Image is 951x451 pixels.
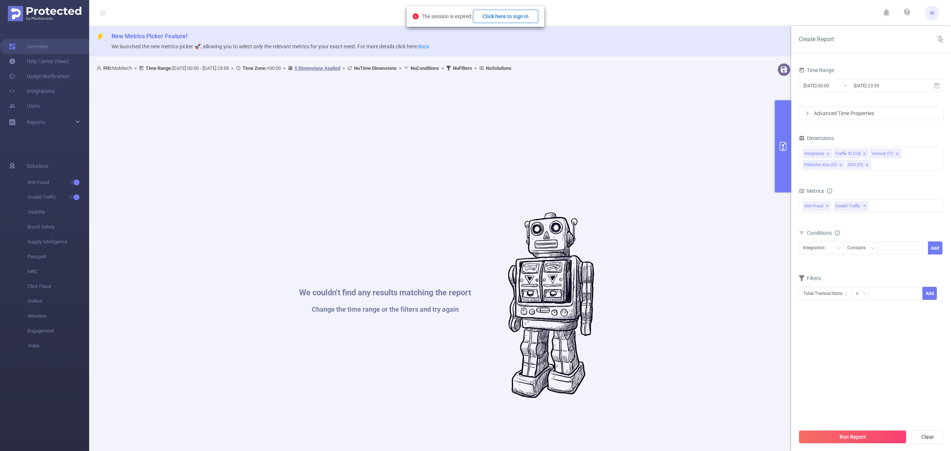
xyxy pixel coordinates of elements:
[870,149,901,158] li: Vertical (l1)
[97,33,104,41] i: icon: thunderbolt
[826,202,829,211] span: ✕
[871,246,875,251] i: icon: down
[27,175,89,190] span: Anti-Fraud
[837,246,841,251] i: icon: down
[472,65,479,71] span: >
[473,10,538,23] button: Click here to sign in
[799,67,834,73] span: Time Range
[895,152,899,156] i: icon: close
[9,39,48,54] a: Overview
[299,289,471,297] h1: We couldn't find any results matching the report
[27,249,89,264] span: Passport
[422,13,538,19] span: The session is expired.
[229,65,236,71] span: >
[243,65,267,71] b: Time Zone:
[27,279,89,294] span: Click Fraud
[281,65,288,71] span: >
[835,230,840,236] i: icon: info-circle
[397,65,404,71] span: >
[27,324,89,338] span: Engagement
[97,65,512,71] span: Mobitech [DATE] 00:00 - [DATE] 23:59 +00:00
[847,242,871,254] div: Contains
[805,111,809,116] i: icon: right
[418,43,429,49] a: docs
[299,306,471,313] h1: Change the time range or the filters and try again
[27,294,89,309] span: Unified
[9,98,40,113] a: Users
[9,84,55,98] a: Integrations
[835,149,861,159] div: Traffic ID (tid)
[863,202,866,211] span: ✕
[439,65,446,71] span: >
[27,159,48,173] span: Solutions
[799,188,824,194] span: Metrics
[827,188,832,194] i: icon: info-circle
[930,6,935,20] span: IK
[803,242,830,254] div: Integration
[803,201,831,211] span: Anti-Fraud
[839,163,843,168] i: icon: close
[872,149,893,159] div: Vertical (l1)
[340,65,347,71] span: >
[804,160,837,170] div: Publisher Key (l2)
[27,309,89,324] span: Attention
[508,212,594,398] img: #
[27,115,45,130] a: Reports
[807,230,840,236] span: Conditions
[922,287,937,300] button: Add
[803,160,845,169] li: Publisher Key (l2)
[834,201,868,211] span: Invalid Traffic
[799,275,821,281] span: Filters
[132,65,139,71] span: >
[799,107,943,120] div: icon: rightAdvanced Time Properties
[863,152,866,156] i: icon: close
[912,430,944,444] button: Clear
[803,149,832,158] li: Integration
[27,190,89,205] span: Invalid Traffic
[799,36,834,43] span: Create Report
[826,152,830,156] i: icon: close
[804,149,824,159] div: Integration
[111,33,187,40] span: New Metrics Picker Feature!
[453,65,472,71] b: No Filters
[834,149,869,158] li: Traffic ID (tid)
[853,81,913,91] input: End date
[862,291,867,296] i: icon: down
[799,135,834,141] span: Dimensions
[856,287,864,299] div: ≥
[295,65,340,71] u: 5 Dimensions Applied
[9,54,69,69] a: Help Center (New)
[27,338,89,353] span: Video
[928,241,942,254] button: Add
[27,119,45,125] span: Reports
[103,65,112,71] b: PID:
[803,81,863,91] input: Start date
[111,43,429,49] span: We launched the new metrics picker 🚀, allowing you to select only the relevant metrics for your e...
[848,160,863,170] div: GEO (l3)
[146,65,172,71] b: Time Range:
[846,160,871,169] li: GEO (l3)
[865,163,869,168] i: icon: close
[27,264,89,279] span: MRC
[27,220,89,234] span: Brand Safety
[413,13,419,19] i: icon: close-circle
[27,234,89,249] span: Supply Intelligence
[9,69,69,84] a: Usage Notification
[8,6,81,21] img: Protected Media
[97,66,103,71] i: icon: user
[27,205,89,220] span: Visibility
[410,65,439,71] b: No Conditions
[486,65,512,71] b: No Solutions
[354,65,397,71] b: No Time Dimensions
[799,430,906,444] button: Run Report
